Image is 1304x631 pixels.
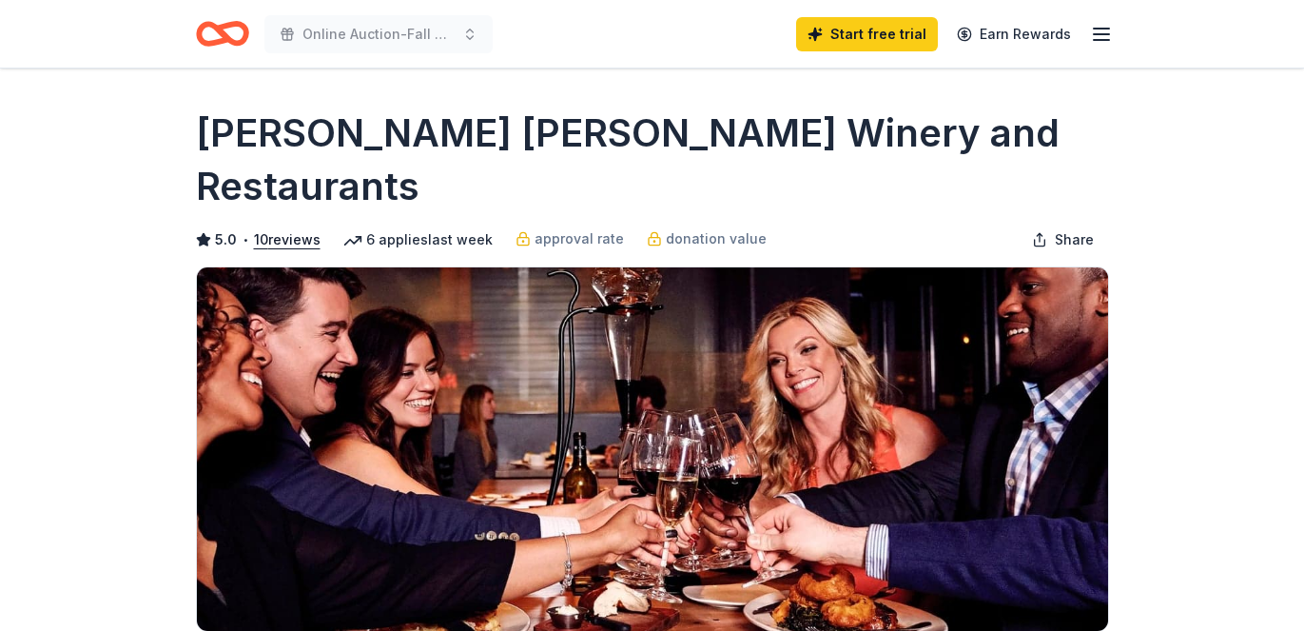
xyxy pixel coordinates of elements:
[196,107,1109,213] h1: [PERSON_NAME] [PERSON_NAME] Winery and Restaurants
[343,228,493,251] div: 6 applies last week
[796,17,938,51] a: Start free trial
[197,267,1108,631] img: Image for Cooper's Hawk Winery and Restaurants
[302,23,455,46] span: Online Auction-Fall 2025
[945,17,1082,51] a: Earn Rewards
[1055,228,1094,251] span: Share
[196,11,249,56] a: Home
[516,227,624,250] a: approval rate
[254,228,321,251] button: 10reviews
[215,228,237,251] span: 5.0
[647,227,767,250] a: donation value
[242,232,248,247] span: •
[535,227,624,250] span: approval rate
[666,227,767,250] span: donation value
[264,15,493,53] button: Online Auction-Fall 2025
[1017,221,1109,259] button: Share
